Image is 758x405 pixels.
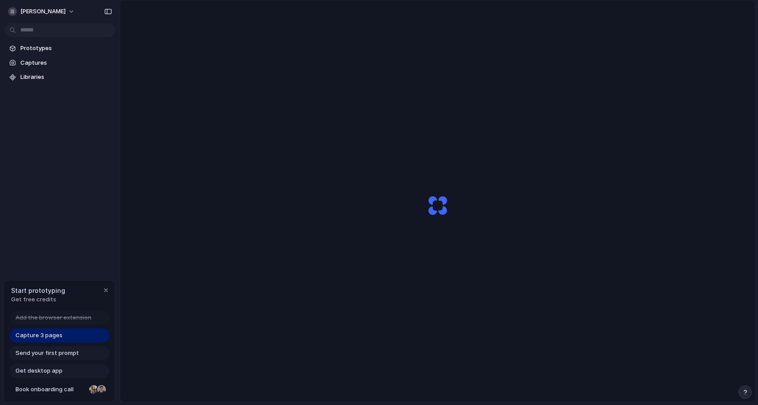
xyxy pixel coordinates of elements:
[16,313,91,322] span: Add the browser extension
[96,384,107,395] div: Christian Iacullo
[16,366,63,375] span: Get desktop app
[20,58,112,67] span: Captures
[20,7,66,16] span: [PERSON_NAME]
[4,70,115,84] a: Libraries
[4,4,79,19] button: [PERSON_NAME]
[4,56,115,70] a: Captures
[11,286,65,295] span: Start prototyping
[4,42,115,55] a: Prototypes
[16,385,86,394] span: Book onboarding call
[16,349,79,358] span: Send your first prompt
[11,295,65,304] span: Get free credits
[9,364,109,378] a: Get desktop app
[9,382,109,397] a: Book onboarding call
[88,384,99,395] div: Nicole Kubica
[20,73,112,82] span: Libraries
[20,44,112,53] span: Prototypes
[16,331,63,340] span: Capture 3 pages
